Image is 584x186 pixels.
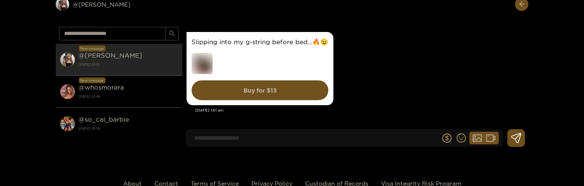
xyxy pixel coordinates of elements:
[79,77,105,83] div: New message
[60,116,75,131] img: conversation
[192,53,213,74] img: oOPQi_thumb.jpg
[187,32,333,105] div: Oct. 1, 1:51 am
[192,80,328,100] button: Buy for $13
[79,45,105,51] div: New message
[519,1,525,8] span: arrow-left
[457,133,466,143] span: smile
[78,116,129,123] strong: @ so_cal_barbie
[486,133,495,143] span: video-camera
[78,52,142,59] strong: @ [PERSON_NAME]
[78,84,124,91] strong: @ whosmorera
[195,107,524,113] div: [DATE] 1:51 am
[60,52,75,67] img: conversation
[473,133,482,143] span: picture
[192,37,328,47] p: Slipping into my g-string before bed…🔥😉
[165,27,178,40] button: search
[469,132,499,144] button: picturevideo-camera
[169,30,175,37] span: search
[60,84,75,99] img: conversation
[78,93,178,100] strong: [DATE] 01:46
[442,133,452,143] span: dollar
[78,61,178,68] strong: [DATE] 01:51
[441,132,453,144] button: dollar
[78,125,178,132] strong: [DATE] 16:38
